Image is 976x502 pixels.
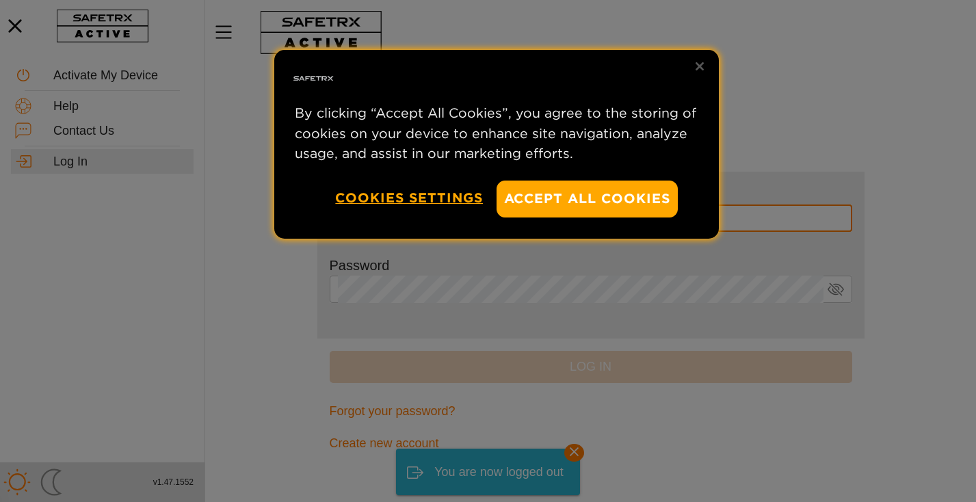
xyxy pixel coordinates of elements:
[274,50,719,238] div: Privacy
[291,57,335,101] img: Safe Tracks
[497,181,678,217] button: Accept All Cookies
[335,181,483,215] button: Cookies Settings
[295,103,698,163] p: By clicking “Accept All Cookies”, you agree to the storing of cookies on your device to enhance s...
[685,51,715,81] button: Close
